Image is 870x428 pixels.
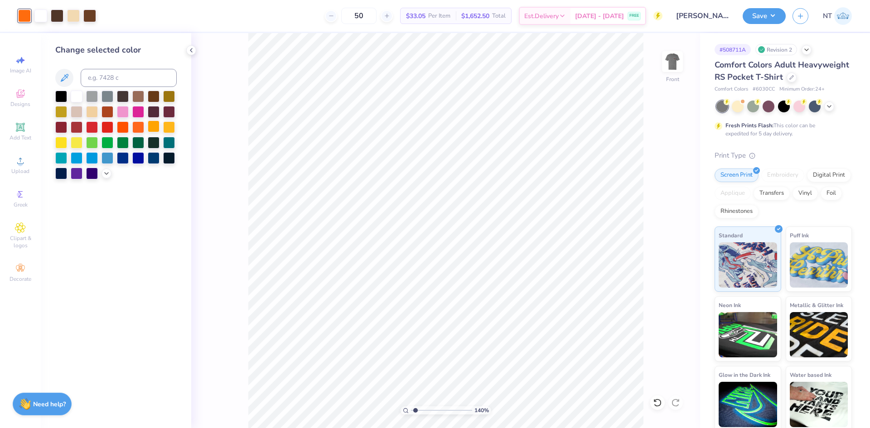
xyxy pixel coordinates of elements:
span: Clipart & logos [5,235,36,249]
span: $1,652.50 [461,11,489,21]
div: Front [666,75,679,83]
img: Nestor Talens [834,7,852,25]
img: Standard [719,242,777,288]
img: Neon Ink [719,312,777,357]
span: [DATE] - [DATE] [575,11,624,21]
span: Est. Delivery [524,11,559,21]
span: Neon Ink [719,300,741,310]
div: Embroidery [761,168,804,182]
div: Transfers [754,187,790,200]
span: 140 % [474,406,489,414]
span: Comfort Colors Adult Heavyweight RS Pocket T-Shirt [715,59,849,82]
div: Change selected color [55,44,177,56]
div: Rhinestones [715,205,759,218]
div: Foil [821,187,842,200]
strong: Fresh Prints Flash: [725,122,773,129]
div: Vinyl [793,187,818,200]
img: Front [663,53,681,71]
div: Screen Print [715,168,759,182]
span: Minimum Order: 24 + [779,86,825,93]
span: Decorate [10,275,31,283]
span: Puff Ink [790,231,809,240]
img: Glow in the Dark Ink [719,382,777,427]
span: # 6030CC [753,86,775,93]
span: Per Item [428,11,450,21]
span: Designs [10,101,30,108]
img: Metallic & Glitter Ink [790,312,848,357]
div: This color can be expedited for 5 day delivery. [725,121,837,138]
span: Upload [11,168,29,175]
span: Glow in the Dark Ink [719,370,770,380]
div: Applique [715,187,751,200]
input: – – [341,8,377,24]
span: Metallic & Glitter Ink [790,300,843,310]
span: $33.05 [406,11,425,21]
div: # 508711A [715,44,751,55]
span: Total [492,11,506,21]
span: Comfort Colors [715,86,748,93]
strong: Need help? [33,400,66,409]
button: Save [743,8,786,24]
div: Print Type [715,150,852,161]
input: e.g. 7428 c [81,69,177,87]
span: Add Text [10,134,31,141]
span: Image AI [10,67,31,74]
img: Water based Ink [790,382,848,427]
input: Untitled Design [669,7,736,25]
span: FREE [629,13,639,19]
a: NT [823,7,852,25]
span: Greek [14,201,28,208]
span: NT [823,11,832,21]
span: Standard [719,231,743,240]
div: Revision 2 [755,44,797,55]
span: Water based Ink [790,370,831,380]
img: Puff Ink [790,242,848,288]
div: Digital Print [807,168,851,182]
